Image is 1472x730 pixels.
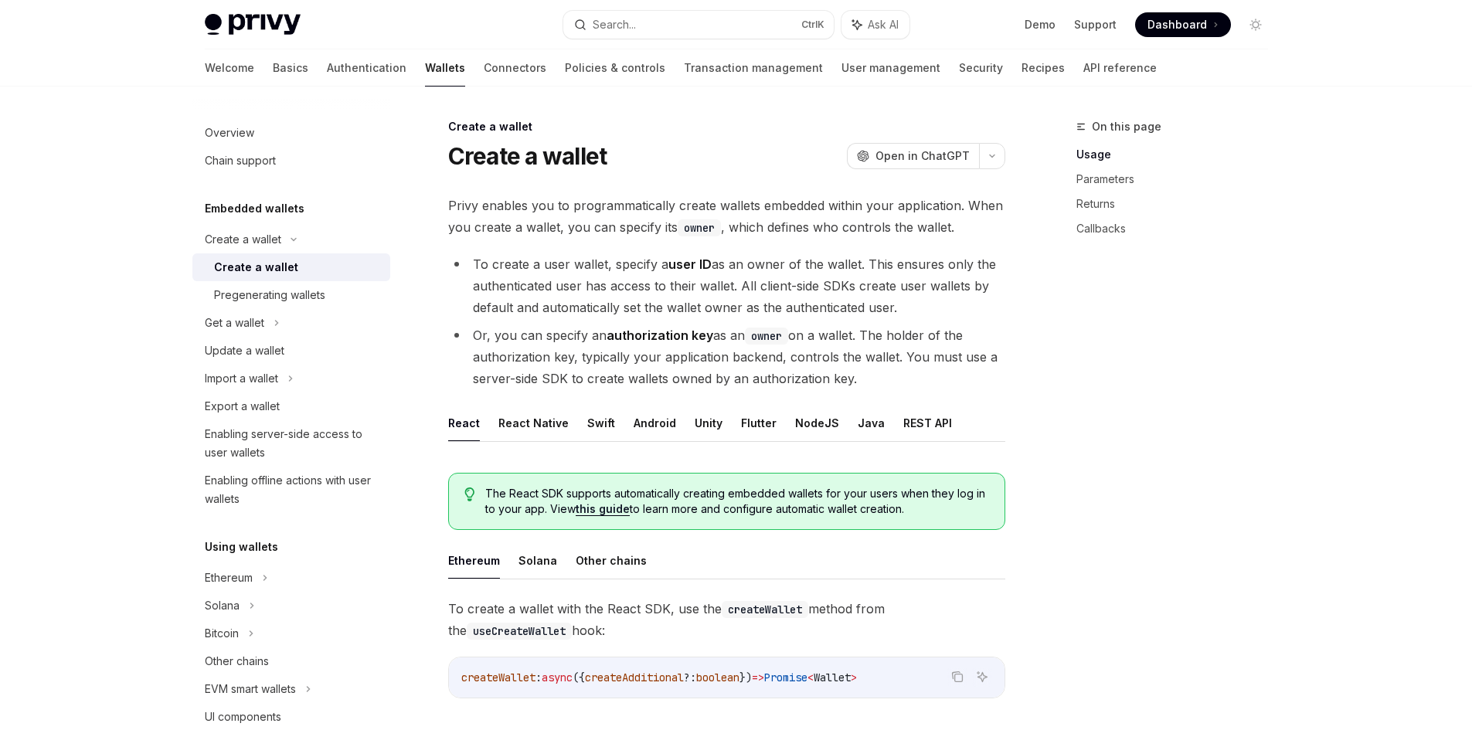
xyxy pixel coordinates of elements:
[634,405,676,441] button: Android
[1025,17,1056,32] a: Demo
[205,397,280,416] div: Export a wallet
[192,119,390,147] a: Overview
[695,405,722,441] button: Unity
[1243,12,1268,37] button: Toggle dark mode
[903,405,952,441] button: REST API
[1147,17,1207,32] span: Dashboard
[192,337,390,365] a: Update a wallet
[678,219,721,236] code: owner
[518,542,557,579] button: Solana
[205,538,278,556] h5: Using wallets
[741,405,777,441] button: Flutter
[205,471,381,508] div: Enabling offline actions with user wallets
[464,487,475,501] svg: Tip
[205,680,296,698] div: EVM smart wallets
[814,671,851,684] span: Wallet
[573,671,585,684] span: ({
[467,623,572,640] code: useCreateWallet
[868,17,899,32] span: Ask AI
[563,11,834,39] button: Search...CtrlK
[205,230,281,249] div: Create a wallet
[1083,49,1157,87] a: API reference
[972,667,992,687] button: Ask AI
[1022,49,1065,87] a: Recipes
[205,199,304,218] h5: Embedded wallets
[841,11,909,39] button: Ask AI
[764,671,807,684] span: Promise
[1092,117,1161,136] span: On this page
[722,601,808,618] code: createWallet
[587,405,615,441] button: Swift
[205,124,254,142] div: Overview
[205,151,276,170] div: Chain support
[498,405,569,441] button: React Native
[205,596,240,615] div: Solana
[1076,142,1280,167] a: Usage
[192,467,390,513] a: Enabling offline actions with user wallets
[448,542,500,579] button: Ethereum
[752,671,764,684] span: =>
[684,671,696,684] span: ?:
[205,369,278,388] div: Import a wallet
[801,19,824,31] span: Ctrl K
[192,420,390,467] a: Enabling server-side access to user wallets
[425,49,465,87] a: Wallets
[192,392,390,420] a: Export a wallet
[448,405,480,441] button: React
[192,253,390,281] a: Create a wallet
[448,119,1005,134] div: Create a wallet
[807,671,814,684] span: <
[214,258,298,277] div: Create a wallet
[696,671,739,684] span: boolean
[576,502,630,516] a: this guide
[448,253,1005,318] li: To create a user wallet, specify a as an owner of the wallet. This ensures only the authenticated...
[484,49,546,87] a: Connectors
[448,598,1005,641] span: To create a wallet with the React SDK, use the method from the hook:
[1074,17,1117,32] a: Support
[607,328,713,343] strong: authorization key
[205,425,381,462] div: Enabling server-side access to user wallets
[192,281,390,309] a: Pregenerating wallets
[841,49,940,87] a: User management
[205,14,301,36] img: light logo
[585,671,684,684] span: createAdditional
[535,671,542,684] span: :
[1076,216,1280,241] a: Callbacks
[205,569,253,587] div: Ethereum
[542,671,573,684] span: async
[576,542,647,579] button: Other chains
[851,671,857,684] span: >
[1135,12,1231,37] a: Dashboard
[205,652,269,671] div: Other chains
[959,49,1003,87] a: Security
[947,667,967,687] button: Copy the contents from the code block
[1076,167,1280,192] a: Parameters
[875,148,970,164] span: Open in ChatGPT
[214,286,325,304] div: Pregenerating wallets
[205,49,254,87] a: Welcome
[739,671,752,684] span: })
[745,328,788,345] code: owner
[565,49,665,87] a: Policies & controls
[448,195,1005,238] span: Privy enables you to programmatically create wallets embedded within your application. When you c...
[1076,192,1280,216] a: Returns
[273,49,308,87] a: Basics
[192,647,390,675] a: Other chains
[192,147,390,175] a: Chain support
[461,671,535,684] span: createWallet
[795,405,839,441] button: NodeJS
[858,405,885,441] button: Java
[448,142,607,170] h1: Create a wallet
[668,256,712,272] strong: user ID
[205,708,281,726] div: UI components
[593,15,636,34] div: Search...
[684,49,823,87] a: Transaction management
[485,486,988,517] span: The React SDK supports automatically creating embedded wallets for your users when they log in to...
[205,314,264,332] div: Get a wallet
[448,324,1005,389] li: Or, you can specify an as an on a wallet. The holder of the authorization key, typically your app...
[205,341,284,360] div: Update a wallet
[847,143,979,169] button: Open in ChatGPT
[327,49,406,87] a: Authentication
[205,624,239,643] div: Bitcoin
